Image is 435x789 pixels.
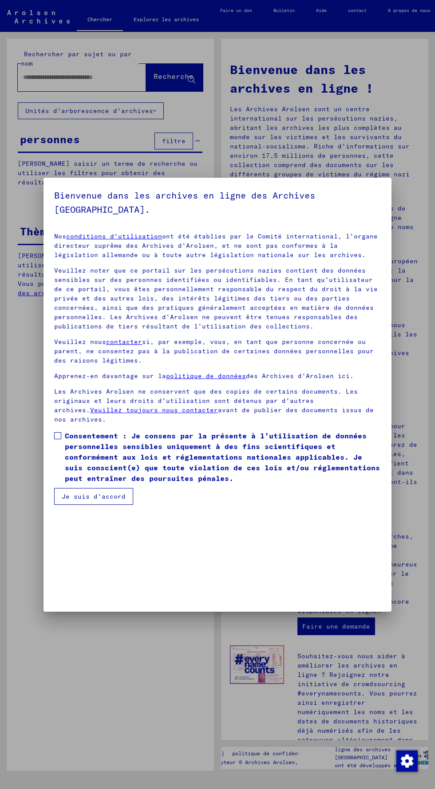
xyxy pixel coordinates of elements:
[54,372,166,380] font: Apprenez-en davantage sur la
[396,750,418,772] img: Modifier le consentement
[166,372,246,380] a: politique de données
[54,266,378,330] font: Veuillez noter que ce portail sur les persécutions nazies contient des données sensibles sur des ...
[54,338,374,364] font: si, par exemple, vous, en tant que personne concernée ou parent, ne consentez pas à la publicatio...
[66,232,162,240] a: conditions d'utilisation
[54,232,378,259] font: ont été établies par le Comité international, l'organe directeur suprême des Archives d'Arolsen, ...
[106,338,142,346] a: contacter
[90,406,218,414] a: Veuillez toujours nous contacter
[62,492,126,500] font: Je suis d'accord
[54,488,133,505] button: Je suis d'accord
[54,387,358,414] font: Les Archives Arolsen ne conservent que des copies de certains documents. Les originaux et leurs d...
[54,190,315,215] font: Bienvenue dans les archives en ligne des Archives [GEOGRAPHIC_DATA].
[54,232,66,240] font: Nos
[54,338,106,346] font: Veuillez nous
[65,431,380,483] font: Consentement : Je consens par la présente à l’utilisation de données personnelles sensibles uniqu...
[246,372,354,380] font: des Archives d’Arolsen ici.
[54,406,374,423] font: avant de publier des documents issus de nos archives.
